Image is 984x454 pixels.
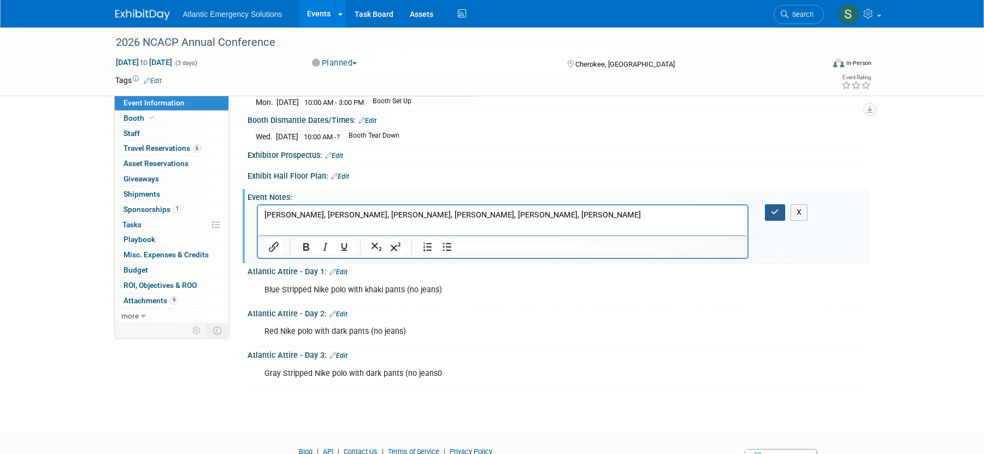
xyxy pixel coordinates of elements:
div: Red Nike polo with dark pants (no jeans) [257,321,749,343]
a: ROI, Objectives & ROO [115,278,228,293]
span: Asset Reservations [123,159,188,168]
div: Event Notes: [248,189,869,203]
div: Atlantic Attire - Day 3: [248,347,869,361]
a: Edit [325,152,343,160]
span: Booth [123,114,157,122]
span: to [139,58,149,67]
span: Giveaways [123,174,159,183]
a: Event Information [115,96,228,110]
span: Search [788,10,814,19]
button: X [791,204,808,220]
a: Attachments9 [115,293,228,308]
div: Gray Stripped Nike polo with dark pants (no jeans0 [257,363,749,385]
img: ExhibitDay [115,9,170,20]
button: Numbered list [419,239,437,255]
div: Exhibitor Prospectus: [248,147,869,161]
a: Asset Reservations [115,156,228,171]
span: 6 [193,144,201,152]
a: Misc. Expenses & Credits [115,247,228,262]
button: Subscript [367,239,386,255]
button: Bullet list [438,239,456,255]
a: Playbook [115,232,228,247]
td: Personalize Event Tab Strip [187,323,207,338]
td: Booth Tear Down [342,131,399,143]
div: Atlantic Attire - Day 1: [248,263,869,278]
i: Booth reservation complete [149,115,155,121]
span: 10:00 AM - 3:00 PM [304,98,364,107]
button: Underline [335,239,353,255]
a: Edit [329,268,347,276]
td: Toggle Event Tabs [206,323,228,338]
img: Stephanie Hood [838,4,859,25]
td: Mon. [256,96,276,108]
span: Cherokee, [GEOGRAPHIC_DATA] [575,60,675,68]
td: Wed. [256,131,276,143]
span: Misc. Expenses & Credits [123,250,209,259]
a: Edit [358,117,376,125]
button: Insert/edit link [264,239,283,255]
div: Exhibit Hall Floor Plan: [248,168,869,182]
a: Shipments [115,187,228,202]
a: Sponsorships1 [115,202,228,217]
a: Staff [115,126,228,141]
img: Format-Inperson.png [833,58,844,67]
a: Tasks [115,217,228,232]
a: Search [774,5,824,24]
button: Italic [316,239,334,255]
span: (3 days) [174,60,197,67]
button: Superscript [386,239,405,255]
span: 9 [170,296,178,304]
td: [DATE] [276,131,298,143]
span: Atlantic Emergency Solutions [183,10,282,19]
div: Event Rating [841,75,871,80]
span: ROI, Objectives & ROO [123,281,197,290]
span: 10:00 AM - [304,133,340,141]
a: more [115,309,228,323]
a: Edit [331,173,349,180]
span: Shipments [123,190,160,198]
td: [DATE] [276,96,299,108]
span: Sponsorships [123,205,181,214]
div: Booth Dismantle Dates/Times: [248,112,869,126]
div: Blue Stripped Nike polo with khaki pants (no jeans) [257,279,749,301]
div: Event Format [759,57,872,73]
span: Travel Reservations [123,144,201,152]
iframe: Rich Text Area [258,205,748,235]
button: Planned [308,57,361,69]
a: Edit [329,352,347,359]
a: Budget [115,263,228,278]
span: Staff [123,129,140,138]
div: In-Person [846,59,871,67]
span: Budget [123,266,148,274]
a: Giveaways [115,172,228,186]
span: Attachments [123,296,178,305]
div: Atlantic Attire - Day 2: [248,305,869,320]
td: Tags [115,75,162,86]
td: Booth Set Up [366,96,475,108]
div: 2026 NCACP Annual Conference [112,33,808,52]
span: Tasks [122,220,142,229]
span: ? [337,133,340,141]
a: Edit [329,310,347,318]
span: Event Information [123,98,185,107]
span: 1 [173,205,181,213]
span: [DATE] [DATE] [115,57,173,67]
span: Playbook [123,235,155,244]
a: Edit [144,77,162,85]
a: Booth [115,111,228,126]
a: Travel Reservations6 [115,141,228,156]
button: Bold [297,239,315,255]
span: more [121,311,139,320]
